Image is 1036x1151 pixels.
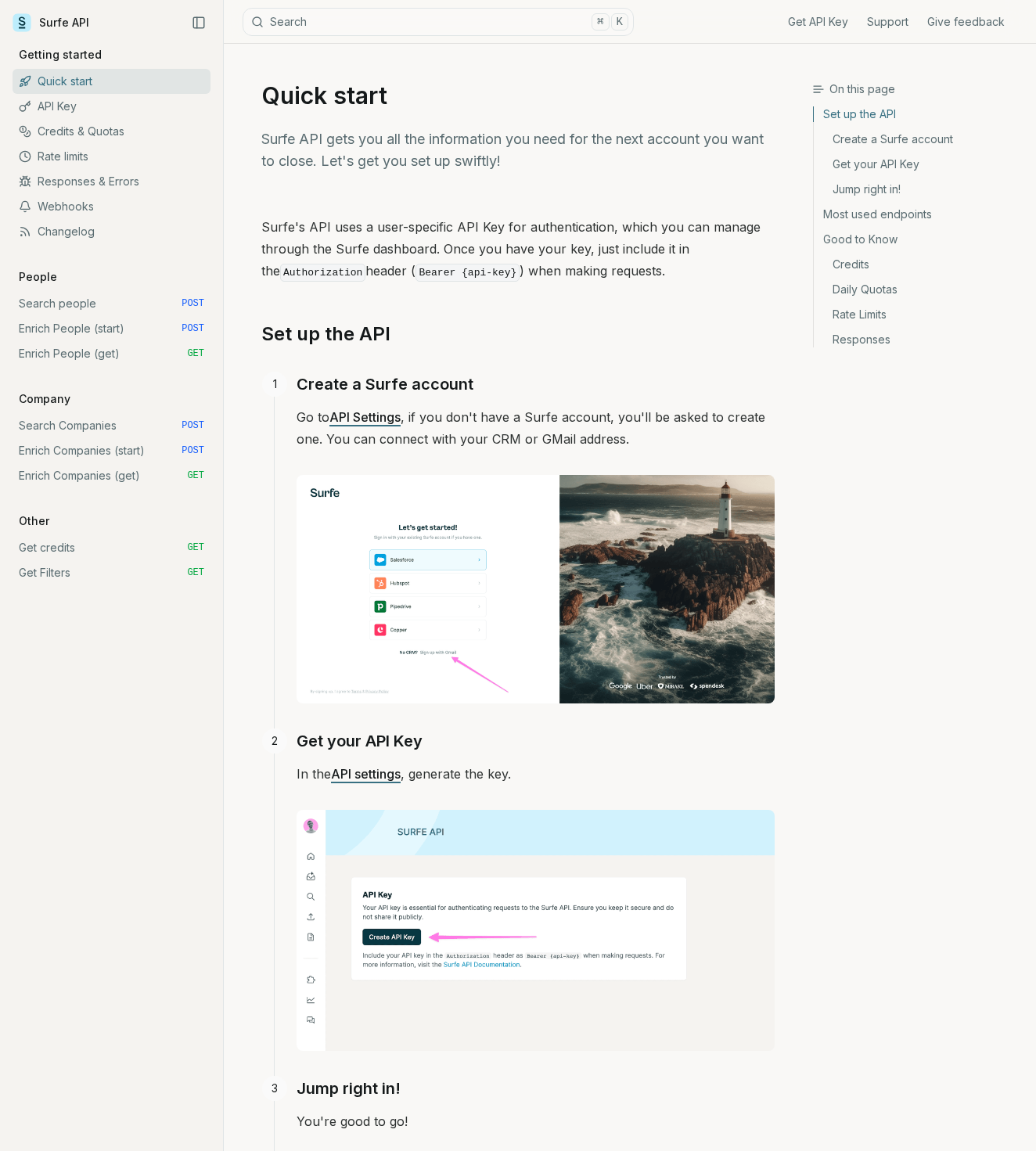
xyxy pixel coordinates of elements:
[331,766,401,782] a: API settings
[329,409,401,425] a: API Settings
[13,11,89,34] a: Surfe API
[415,264,520,282] code: Bearer {api-key}
[13,94,210,119] a: API Key
[788,14,848,30] a: Get API Key
[280,264,365,282] code: Authorization
[182,419,204,432] span: POST
[297,1110,775,1132] p: You're good to go!
[297,763,775,1051] p: In the , generate the key.
[187,11,210,34] button: Collapse Sidebar
[182,444,204,457] span: POST
[814,252,1023,277] a: Credits
[13,535,210,560] a: Get credits GET
[13,269,63,285] p: People
[13,413,210,438] a: Search Companies POST
[814,327,1023,347] a: Responses
[297,406,775,450] p: Go to , if you don't have a Surfe account, you'll be asked to create one. You can connect with yo...
[812,81,1023,97] h3: On this page
[814,127,1023,152] a: Create a Surfe account
[814,106,1023,127] a: Set up the API
[297,475,775,703] img: Image
[261,322,390,347] a: Set up the API
[13,144,210,169] a: Rate limits
[814,202,1023,227] a: Most used endpoints
[611,13,628,31] kbd: K
[243,8,634,36] button: Search⌘K
[592,13,609,31] kbd: ⌘
[187,541,204,554] span: GET
[182,297,204,310] span: POST
[13,194,210,219] a: Webhooks
[814,227,1023,252] a: Good to Know
[814,177,1023,202] a: Jump right in!
[13,391,77,407] p: Company
[13,341,210,366] a: Enrich People (get) GET
[187,567,204,579] span: GET
[297,372,473,397] a: Create a Surfe account
[13,291,210,316] a: Search people POST
[13,316,210,341] a: Enrich People (start) POST
[13,513,56,529] p: Other
[297,728,423,754] a: Get your API Key
[13,69,210,94] a: Quick start
[13,219,210,244] a: Changelog
[814,152,1023,177] a: Get your API Key
[867,14,908,30] a: Support
[814,277,1023,302] a: Daily Quotas
[13,47,108,63] p: Getting started
[182,322,204,335] span: POST
[261,216,775,284] p: Surfe's API uses a user-specific API Key for authentication, which you can manage through the Sur...
[297,810,775,1051] img: Image
[927,14,1005,30] a: Give feedback
[261,81,775,110] h1: Quick start
[13,438,210,463] a: Enrich Companies (start) POST
[261,128,775,172] p: Surfe API gets you all the information you need for the next account you want to close. Let's get...
[13,463,210,488] a: Enrich Companies (get) GET
[297,1076,401,1101] a: Jump right in!
[187,469,204,482] span: GET
[814,302,1023,327] a: Rate Limits
[13,119,210,144] a: Credits & Quotas
[13,560,210,585] a: Get Filters GET
[187,347,204,360] span: GET
[13,169,210,194] a: Responses & Errors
